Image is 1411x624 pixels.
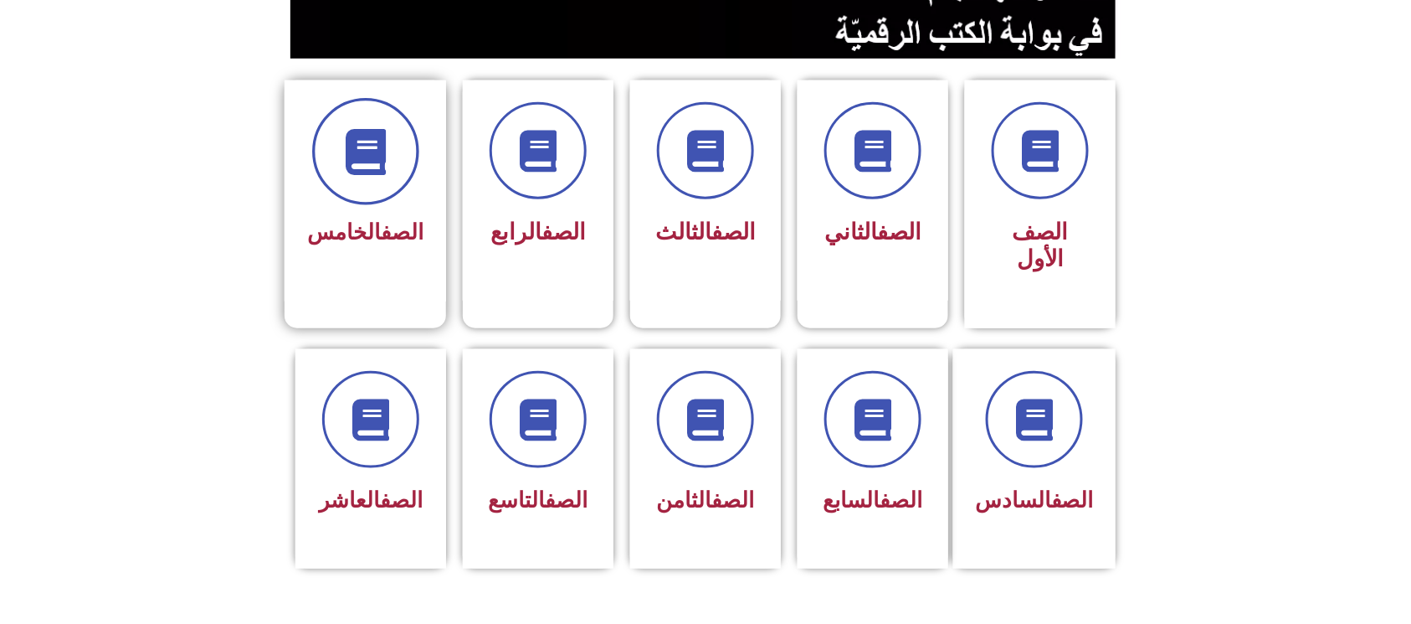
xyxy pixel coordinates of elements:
span: الثاني [824,219,921,245]
a: الصف [1051,487,1094,513]
a: الصف [711,219,756,245]
span: الثامن [657,487,755,513]
a: الصف [880,487,923,513]
span: الرابع [490,219,586,245]
a: الصف [380,487,423,513]
a: الصف [546,487,588,513]
span: العاشر [319,487,423,513]
span: الخامس [307,219,423,245]
span: الصف الأول [1013,219,1069,272]
a: الصف [712,487,755,513]
a: الصف [877,219,921,245]
span: السابع [824,487,923,513]
span: التاسع [489,487,588,513]
span: السادس [975,487,1094,513]
a: الصف [381,219,423,245]
span: الثالث [655,219,756,245]
a: الصف [541,219,586,245]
